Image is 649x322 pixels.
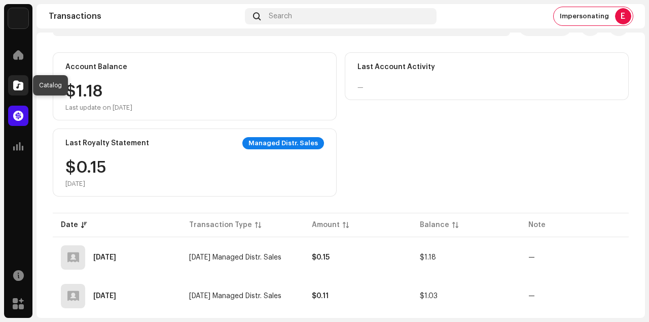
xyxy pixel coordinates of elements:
div: Last update on [DATE] [65,104,132,112]
span: Aug 2025 Managed Distr. Sales [189,254,281,261]
div: Transaction Type [189,220,252,230]
span: $1.18 [420,254,436,261]
re-a-table-badge: — [528,254,535,261]
img: 7951d5c0-dc3c-4d78-8e51-1b6de87acfd8 [8,8,28,28]
re-a-table-badge: — [528,293,535,300]
div: Aug 5, 2025 [93,293,116,300]
div: Managed Distr. Sales [242,137,324,149]
strong: $0.15 [312,254,330,261]
div: Last Account Activity [357,63,435,71]
div: [DATE] [65,180,106,188]
span: Jul 2025 Managed Distr. Sales [189,293,281,300]
span: Impersonating [560,12,609,20]
div: Account Balance [65,63,127,71]
div: Sep 5, 2025 [93,254,116,261]
div: Amount [312,220,340,230]
div: Transactions [49,12,241,20]
span: Search [269,12,292,20]
strong: $0.11 [312,293,329,300]
div: Last Royalty Statement [65,139,149,147]
div: E [615,8,631,24]
div: Date [61,220,78,230]
div: Balance [420,220,449,230]
div: — [357,83,364,91]
span: $1.03 [420,293,438,300]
